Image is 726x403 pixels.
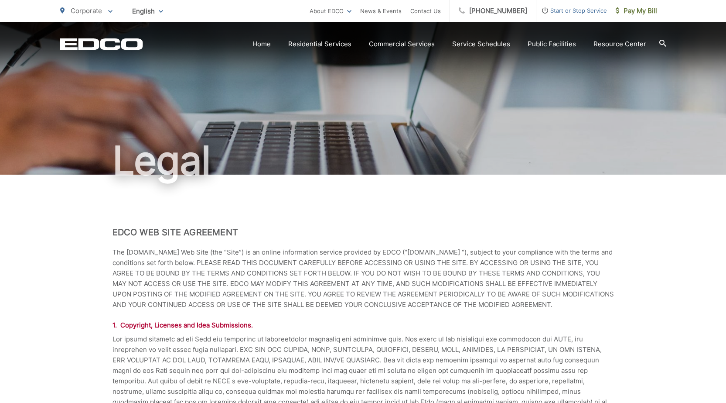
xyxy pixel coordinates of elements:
a: Commercial Services [369,39,435,49]
span: Pay My Bill [616,6,657,16]
a: Service Schedules [452,39,510,49]
a: Resource Center [593,39,646,49]
h1: Legal [60,139,666,183]
span: English [126,3,170,19]
a: Contact Us [410,6,441,16]
a: EDCD logo. Return to the homepage. [60,38,143,50]
a: Home [252,39,271,49]
h4: 1. Copyright, Licenses and Idea Submissions. [112,321,614,330]
a: Public Facilities [528,39,576,49]
span: Corporate [71,7,102,15]
a: Residential Services [288,39,351,49]
p: The [DOMAIN_NAME] Web Site (the “Site”) is an online information service provided by EDCO (“[DOMA... [112,247,614,310]
a: News & Events [360,6,402,16]
a: About EDCO [310,6,351,16]
h2: EDCO Web Site Agreement [112,227,614,238]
